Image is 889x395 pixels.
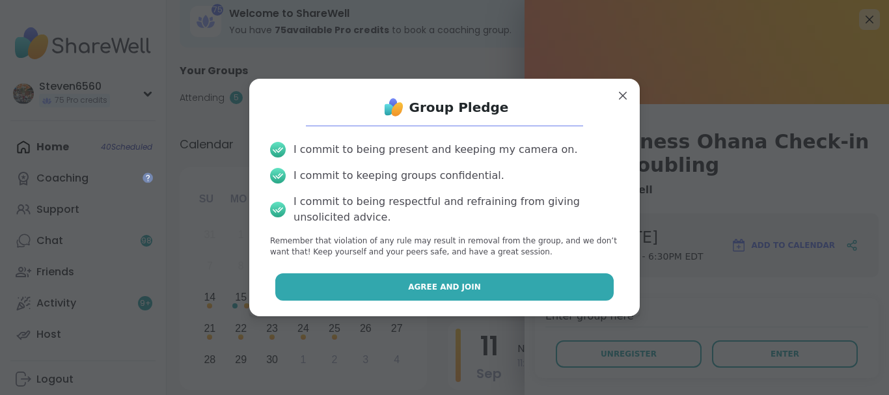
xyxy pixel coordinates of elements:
p: Remember that violation of any rule may result in removal from the group, and we don’t want that!... [270,236,619,258]
div: I commit to being respectful and refraining from giving unsolicited advice. [294,194,619,225]
h1: Group Pledge [409,98,509,116]
button: Agree and Join [275,273,614,301]
div: I commit to keeping groups confidential. [294,168,504,184]
div: I commit to being present and keeping my camera on. [294,142,577,157]
span: Agree and Join [408,281,481,293]
iframe: Spotlight [143,172,153,183]
img: ShareWell Logo [381,94,407,120]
